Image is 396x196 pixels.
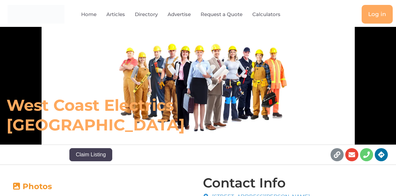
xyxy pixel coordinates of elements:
a: Articles [106,7,125,22]
a: Directory [135,7,158,22]
a: Photos [11,182,52,191]
span: Log in [368,11,386,17]
a: Calculators [252,7,280,22]
a: Log in [362,5,393,24]
a: Request a Quote [201,7,243,22]
button: Claim Listing [69,148,113,161]
h4: Contact Info [203,176,286,189]
h6: West Coast Electrics [GEOGRAPHIC_DATA] [7,95,274,135]
a: Advertise [168,7,191,22]
a: Home [81,7,97,22]
nav: Menu [81,7,296,22]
